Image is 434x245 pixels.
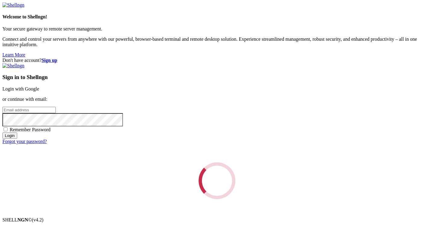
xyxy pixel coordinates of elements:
[199,162,235,199] div: Loading...
[2,97,432,102] p: or continue with email:
[2,132,17,139] input: Login
[2,14,432,20] h4: Welcome to Shellngn!
[2,26,432,32] p: Your secure gateway to remote server management.
[2,52,25,57] a: Learn More
[2,74,432,81] h3: Sign in to Shellngn
[2,217,43,222] span: SHELL ©
[2,63,24,68] img: Shellngn
[2,107,56,113] input: Email address
[2,58,432,63] div: Don't have account?
[2,37,432,47] p: Connect and control your servers from anywhere with our powerful, browser-based terminal and remo...
[2,86,39,91] a: Login with Google
[10,127,51,132] span: Remember Password
[32,217,44,222] span: 4.2.0
[2,139,47,144] a: Forgot your password?
[42,58,57,63] a: Sign up
[17,217,28,222] b: NGN
[2,2,24,8] img: Shellngn
[4,127,8,131] input: Remember Password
